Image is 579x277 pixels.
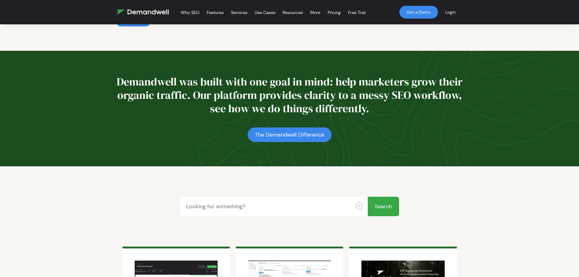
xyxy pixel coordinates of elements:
img: Demandwell Logo [116,9,169,15]
a: Services [231,2,247,23]
a: Login [438,2,463,22]
a: Free Trial [348,2,366,23]
input: Search [368,197,399,216]
a: Why SEO [181,2,199,23]
h2: Demandwell was built with one goal in mind: help marketers grow their organic traffic. Our platfo... [116,75,463,120]
a: Features [207,2,224,23]
a: Use Cases [255,2,275,23]
input: Looking for something? [180,197,368,216]
a: Resources [283,2,303,23]
a: Pricing [328,2,341,23]
a: More [310,2,320,23]
a: Get a Demo [399,6,438,19]
a: The Demandwell Difference [248,127,332,142]
img: Clear Search [355,202,363,209]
